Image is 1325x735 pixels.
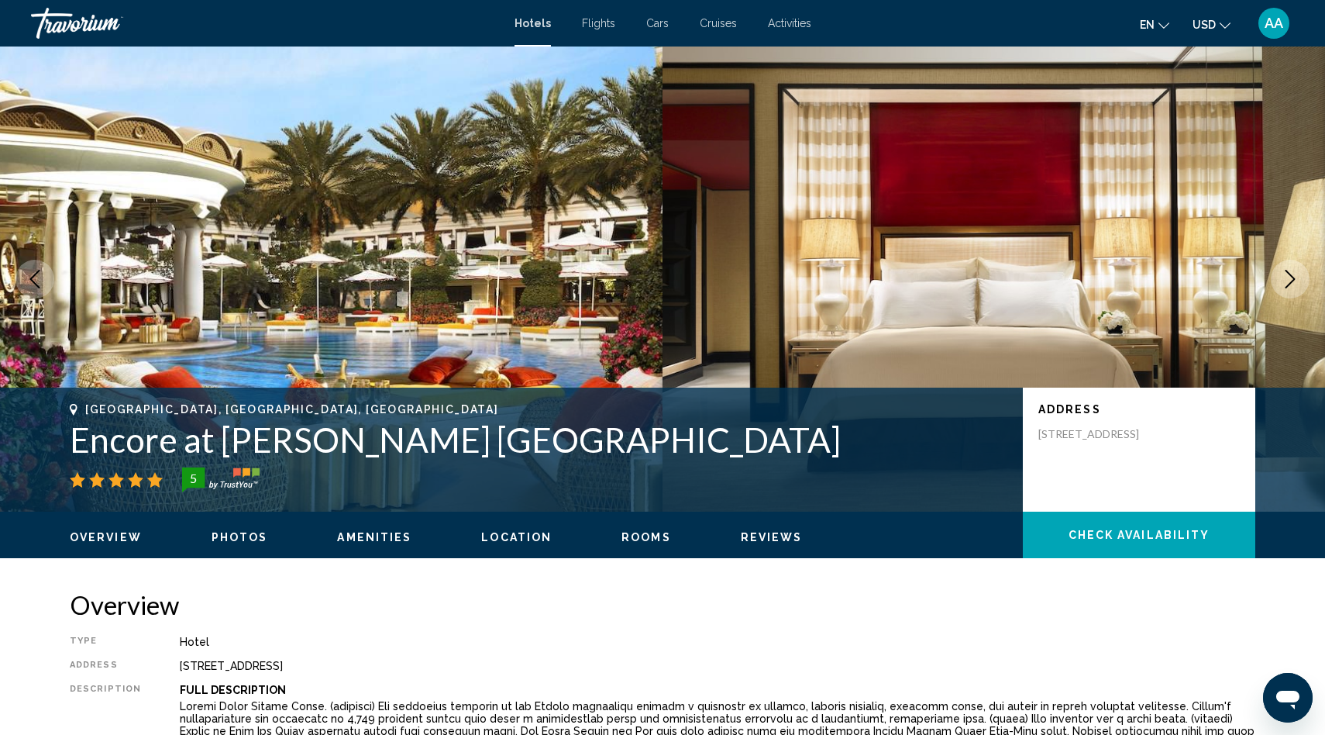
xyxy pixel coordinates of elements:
[85,403,498,416] span: [GEOGRAPHIC_DATA], [GEOGRAPHIC_DATA], [GEOGRAPHIC_DATA]
[621,531,671,543] span: Rooms
[70,636,141,648] div: Type
[1140,19,1155,31] span: en
[177,469,208,488] div: 5
[180,636,1255,648] div: Hotel
[70,531,142,543] span: Overview
[212,531,268,543] span: Photos
[768,17,811,29] a: Activities
[481,530,552,544] button: Location
[621,530,671,544] button: Rooms
[337,530,411,544] button: Amenities
[1069,530,1210,542] span: Check Availability
[180,684,286,696] b: Full Description
[1038,403,1240,416] p: Address
[515,17,551,29] a: Hotels
[1265,16,1283,31] span: AA
[1254,7,1294,40] button: User Menu
[646,17,669,29] a: Cars
[1192,19,1216,31] span: USD
[1140,13,1169,36] button: Change language
[1192,13,1230,36] button: Change currency
[582,17,615,29] a: Flights
[70,530,142,544] button: Overview
[15,260,54,298] button: Previous image
[70,419,1007,460] h1: Encore at [PERSON_NAME] [GEOGRAPHIC_DATA]
[700,17,737,29] a: Cruises
[180,660,1255,672] div: [STREET_ADDRESS]
[1023,512,1255,558] button: Check Availability
[31,8,499,39] a: Travorium
[1263,673,1313,723] iframe: Button to launch messaging window
[337,531,411,543] span: Amenities
[481,531,552,543] span: Location
[741,530,803,544] button: Reviews
[212,530,268,544] button: Photos
[1038,427,1162,441] p: [STREET_ADDRESS]
[182,468,260,492] img: trustyou-badge-hor.svg
[741,531,803,543] span: Reviews
[70,589,1255,620] h2: Overview
[70,660,141,672] div: Address
[1271,260,1310,298] button: Next image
